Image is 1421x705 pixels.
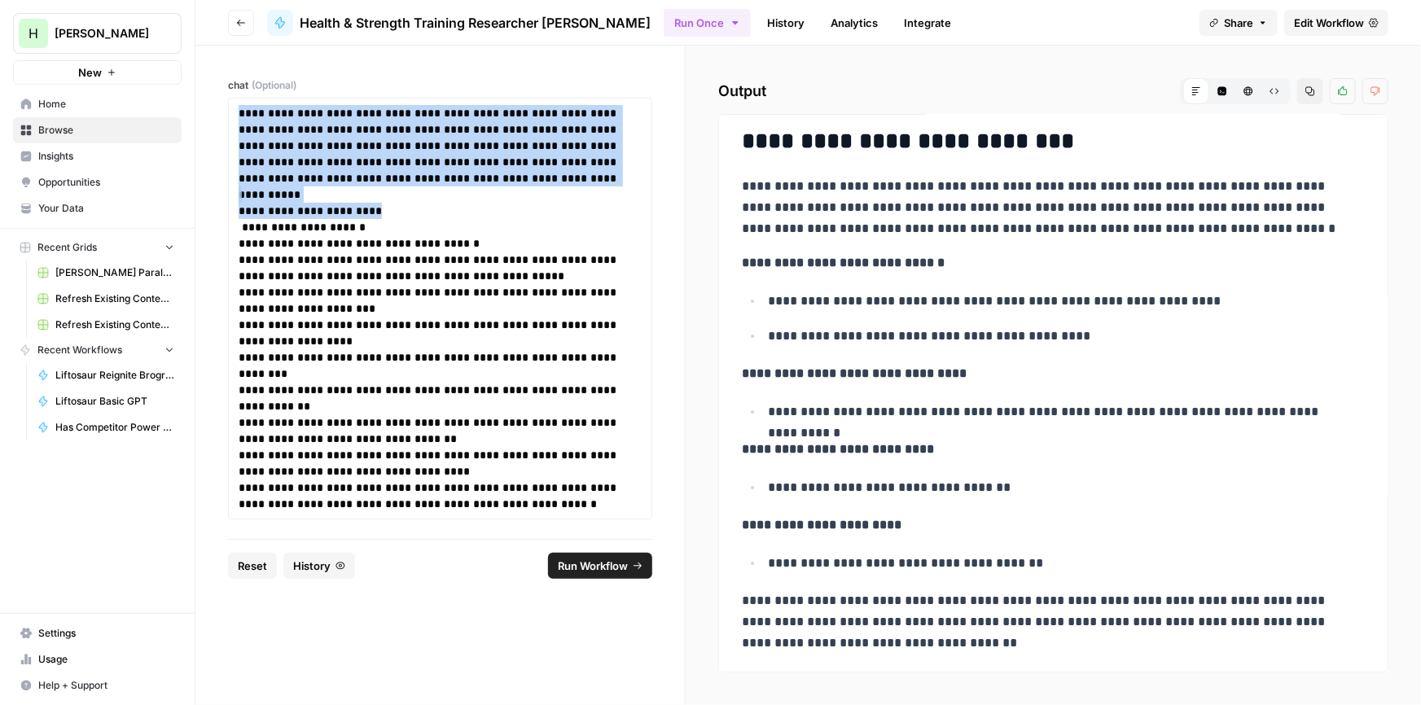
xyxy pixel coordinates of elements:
[55,317,174,332] span: Refresh Existing Content Only Based on SERP
[267,10,651,36] a: Health & Strength Training Researcher [PERSON_NAME]
[13,195,182,221] a: Your Data
[1284,10,1388,36] a: Edit Workflow
[548,553,652,579] button: Run Workflow
[252,78,296,93] span: (Optional)
[664,9,751,37] button: Run Once
[55,394,174,409] span: Liftosaur Basic GPT
[55,420,174,435] span: Has Competitor Power Step on SERPs
[13,338,182,362] button: Recent Workflows
[38,175,174,190] span: Opportunities
[30,286,182,312] a: Refresh Existing Content [DATE] Deleted AEO, doesn't work now
[821,10,888,36] a: Analytics
[38,678,174,693] span: Help + Support
[13,143,182,169] a: Insights
[558,558,628,574] span: Run Workflow
[13,620,182,646] a: Settings
[37,240,97,255] span: Recent Grids
[38,652,174,667] span: Usage
[1294,15,1364,31] span: Edit Workflow
[55,291,174,306] span: Refresh Existing Content [DATE] Deleted AEO, doesn't work now
[38,97,174,112] span: Home
[238,558,267,574] span: Reset
[13,117,182,143] a: Browse
[30,260,182,286] a: [PERSON_NAME] Paralegal Grid
[38,123,174,138] span: Browse
[30,312,182,338] a: Refresh Existing Content Only Based on SERP
[228,78,652,93] label: chat
[30,388,182,414] a: Liftosaur Basic GPT
[13,169,182,195] a: Opportunities
[894,10,961,36] a: Integrate
[55,368,174,383] span: Liftosaur Reignite Brogress
[283,553,355,579] button: History
[1224,15,1253,31] span: Share
[30,414,182,440] a: Has Competitor Power Step on SERPs
[38,149,174,164] span: Insights
[718,78,1388,104] h2: Output
[55,25,153,42] span: [PERSON_NAME]
[37,343,122,357] span: Recent Workflows
[293,558,331,574] span: History
[78,64,102,81] span: New
[757,10,814,36] a: History
[38,626,174,641] span: Settings
[13,91,182,117] a: Home
[300,13,651,33] span: Health & Strength Training Researcher [PERSON_NAME]
[55,265,174,280] span: [PERSON_NAME] Paralegal Grid
[228,553,277,579] button: Reset
[38,201,174,216] span: Your Data
[13,672,182,698] button: Help + Support
[13,13,182,54] button: Workspace: Hasbrook
[13,235,182,260] button: Recent Grids
[30,362,182,388] a: Liftosaur Reignite Brogress
[13,60,182,85] button: New
[1200,10,1278,36] button: Share
[29,24,38,43] span: H
[13,646,182,672] a: Usage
